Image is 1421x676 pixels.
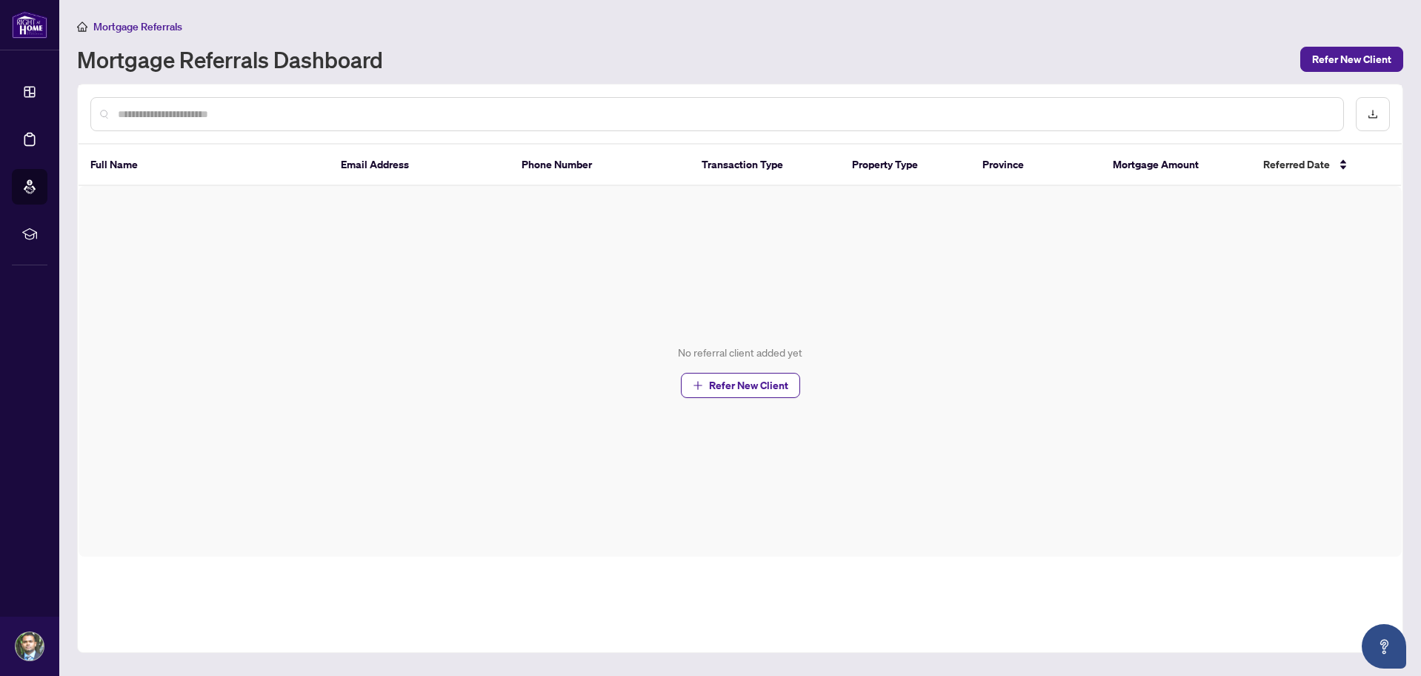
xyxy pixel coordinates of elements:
span: download [1368,109,1378,119]
span: Refer New Client [709,374,788,397]
button: Refer New Client [681,373,800,398]
img: logo [12,11,47,39]
span: Refer New Client [1312,47,1391,71]
span: Referred Date [1263,156,1330,173]
img: Profile Icon [16,632,44,660]
button: Open asap [1362,624,1406,669]
button: download [1356,97,1390,131]
th: Referred Date [1251,145,1402,186]
th: Transaction Type [690,145,840,186]
div: No referral client added yet [678,345,802,361]
span: Mortgage Referrals [93,20,182,33]
th: Property Type [840,145,971,186]
th: Phone Number [510,145,690,186]
th: Full Name [79,145,329,186]
span: home [77,21,87,32]
th: Province [971,145,1101,186]
button: Refer New Client [1300,47,1403,72]
h1: Mortgage Referrals Dashboard [77,47,383,71]
th: Email Address [329,145,510,186]
span: plus [693,380,703,391]
th: Mortgage Amount [1101,145,1251,186]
